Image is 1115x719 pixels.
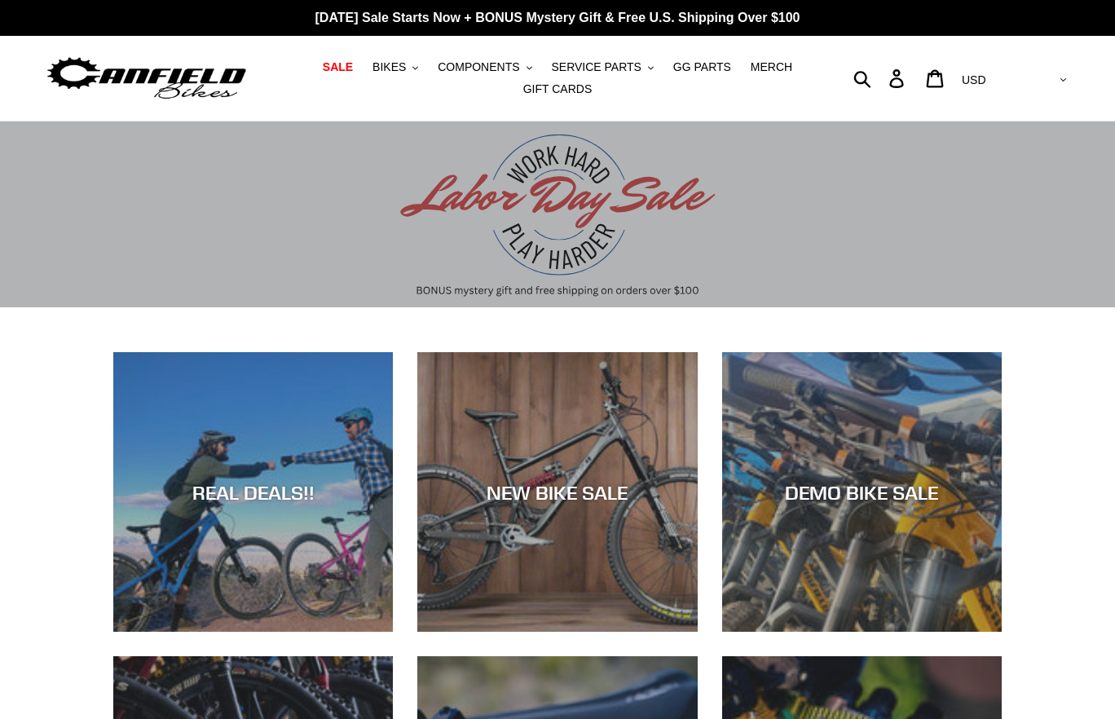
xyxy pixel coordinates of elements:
[722,480,1002,504] div: DEMO BIKE SALE
[430,56,540,78] button: COMPONENTS
[417,480,697,504] div: NEW BIKE SALE
[113,352,393,632] a: REAL DEALS!!
[743,56,800,78] a: MERCH
[372,60,406,74] span: BIKES
[323,60,353,74] span: SALE
[673,60,731,74] span: GG PARTS
[438,60,519,74] span: COMPONENTS
[515,78,601,100] a: GIFT CARDS
[543,56,661,78] button: SERVICE PARTS
[722,352,1002,632] a: DEMO BIKE SALE
[751,60,792,74] span: MERCH
[315,56,361,78] a: SALE
[113,480,393,504] div: REAL DEALS!!
[665,56,739,78] a: GG PARTS
[523,82,593,96] span: GIFT CARDS
[364,56,426,78] button: BIKES
[45,53,249,104] img: Canfield Bikes
[417,352,697,632] a: NEW BIKE SALE
[551,60,641,74] span: SERVICE PARTS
